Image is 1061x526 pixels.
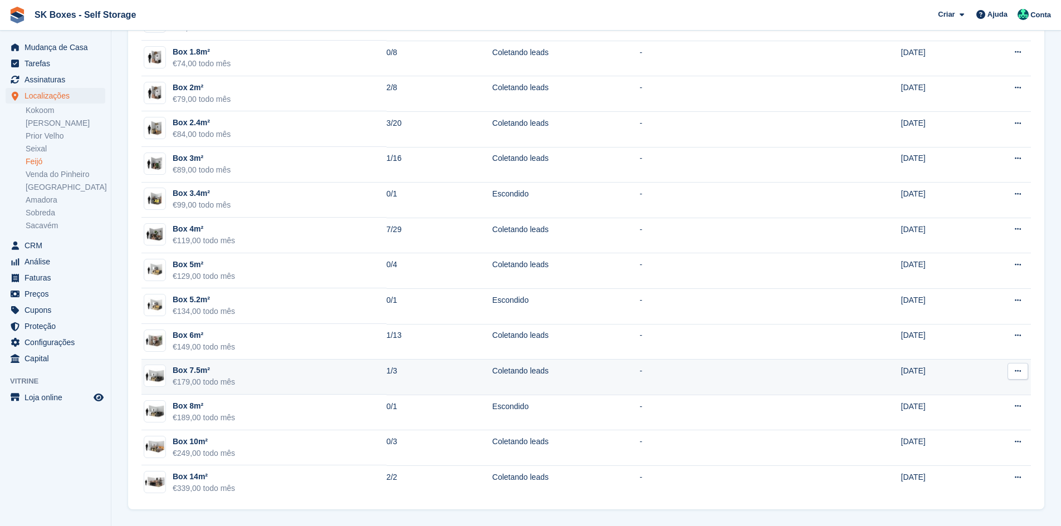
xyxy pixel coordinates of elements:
a: SK Boxes - Self Storage [30,6,140,24]
td: [DATE] [901,360,970,395]
div: Box 5.2m² [173,294,235,306]
img: 75-sqft-unit.jpg [144,404,165,420]
div: €134,00 todo mês [173,306,235,317]
div: €179,00 todo mês [173,376,235,388]
span: Loja online [25,390,91,405]
td: - [639,395,744,430]
a: menu [6,286,105,302]
span: Tarefas [25,56,91,71]
a: menu [6,318,105,334]
td: 0/1 [387,183,492,218]
div: Box 1.8m² [173,46,231,58]
div: Box 2.4m² [173,117,231,129]
td: [DATE] [901,111,970,147]
span: Proteção [25,318,91,334]
td: 0/3 [387,430,492,466]
td: Coletando leads [492,147,640,183]
img: 50-sqft-unit.jpg [144,262,165,278]
img: 30-sqft-unit.jpg [144,156,165,172]
td: - [639,183,744,218]
td: 2/8 [387,76,492,112]
a: Loja de pré-visualização [92,391,105,404]
a: menu [6,72,105,87]
td: Coletando leads [492,253,640,289]
div: Box 4m² [173,223,235,235]
a: menu [6,302,105,318]
span: Configurações [25,335,91,350]
div: Box 14m² [173,471,235,483]
a: menu [6,56,105,71]
a: menu [6,88,105,104]
div: €189,00 todo mês [173,412,235,424]
a: Prior Velho [26,131,105,141]
td: [DATE] [901,253,970,289]
img: 20-sqft-unit.jpg [144,85,165,101]
a: menu [6,270,105,286]
td: - [639,253,744,289]
span: Preços [25,286,91,302]
div: Box 7.5m² [173,365,235,376]
td: Coletando leads [492,76,640,112]
td: Coletando leads [492,465,640,500]
div: Box 6m² [173,330,235,341]
td: 7/29 [387,218,492,253]
div: €339,00 todo mês [173,483,235,494]
div: €149,00 todo mês [173,341,235,353]
td: - [639,430,744,466]
td: Coletando leads [492,430,640,466]
div: Box 5m² [173,259,235,271]
span: CRM [25,238,91,253]
img: 25-sqft-unit.jpg [144,120,165,136]
td: Coletando leads [492,111,640,147]
span: Análise [25,254,91,269]
span: Faturas [25,270,91,286]
div: Box 10m² [173,436,235,448]
a: menu [6,238,105,253]
span: Vitrine [10,376,111,387]
a: menu [6,351,105,366]
td: 1/13 [387,324,492,360]
span: Conta [1030,9,1051,21]
td: Coletando leads [492,41,640,76]
td: Coletando leads [492,360,640,395]
a: menu [6,254,105,269]
a: Kokoom [26,105,105,116]
div: Box 2m² [173,82,231,94]
td: 0/1 [387,395,492,430]
span: Capital [25,351,91,366]
div: Box 3m² [173,153,231,164]
td: [DATE] [901,183,970,218]
td: - [639,360,744,395]
img: 35-sqft-unit.jpg [144,191,165,207]
img: 150-sqft-unit.jpg [144,474,165,490]
a: menu [6,335,105,350]
img: 20-sqft-unit.jpg [144,50,165,66]
td: - [639,288,744,324]
td: [DATE] [901,430,970,466]
td: 2/2 [387,465,492,500]
td: 0/4 [387,253,492,289]
a: Amadora [26,195,105,205]
span: Criar [938,9,955,20]
td: - [639,147,744,183]
td: - [639,324,744,360]
td: [DATE] [901,324,970,360]
td: Escondido [492,395,640,430]
span: Cupons [25,302,91,318]
span: Localizações [25,88,91,104]
td: [DATE] [901,218,970,253]
td: 1/3 [387,360,492,395]
td: [DATE] [901,41,970,76]
img: 50-sqft-unit.jpg [144,297,165,313]
a: [GEOGRAPHIC_DATA] [26,182,105,193]
span: Ajuda [987,9,1008,20]
a: Feijó [26,156,105,167]
a: [PERSON_NAME] [26,118,105,129]
img: 100-sqft-unit.jpg [144,439,165,455]
div: €89,00 todo mês [173,164,231,176]
a: menu [6,40,105,55]
td: - [639,111,744,147]
div: €79,00 todo mês [173,94,231,105]
td: - [639,465,744,500]
td: Escondido [492,183,640,218]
